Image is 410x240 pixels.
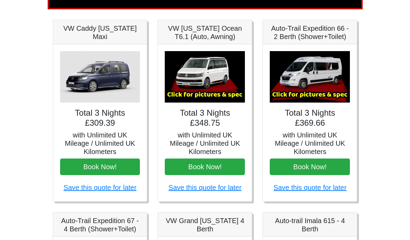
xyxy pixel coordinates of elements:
img: VW California Ocean T6.1 (Auto, Awning) [165,51,245,103]
img: VW Caddy California Maxi [60,51,140,103]
h5: Auto-Trail Expedition 66 - 2 Berth (Shower+Toilet) [270,24,350,41]
h5: with Unlimited UK Mileage / Unlimited UK Kilometers [270,131,350,156]
button: Book Now! [270,159,350,175]
h4: Total 3 Nights £348.75 [165,108,245,128]
img: Auto-Trail Expedition 66 - 2 Berth (Shower+Toilet) [270,51,350,103]
h5: VW [US_STATE] Ocean T6.1 (Auto, Awning) [165,24,245,41]
a: Save this quote for later [169,184,241,191]
button: Book Now! [165,159,245,175]
h5: with Unlimited UK Mileage / Unlimited UK Kilometers [60,131,140,156]
h5: with Unlimited UK Mileage / Unlimited UK Kilometers [165,131,245,156]
h5: VW Caddy [US_STATE] Maxi [60,24,140,41]
h5: VW Grand [US_STATE] 4 Berth [165,217,245,233]
h4: Total 3 Nights £309.39 [60,108,140,128]
a: Save this quote for later [274,184,346,191]
h5: Auto-Trail Expedition 67 - 4 Berth (Shower+Toilet) [60,217,140,233]
button: Book Now! [60,159,140,175]
h5: Auto-trail Imala 615 - 4 Berth [270,217,350,233]
a: Save this quote for later [64,184,136,191]
h4: Total 3 Nights £369.66 [270,108,350,128]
